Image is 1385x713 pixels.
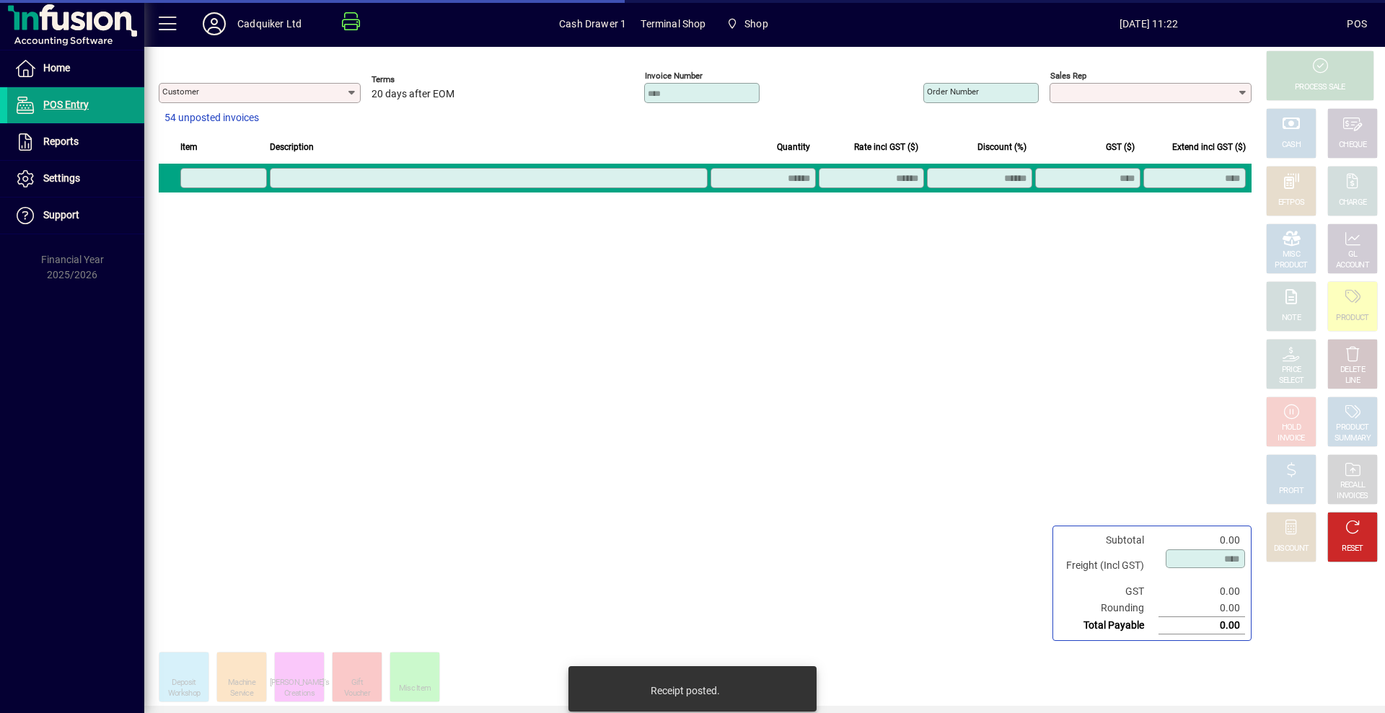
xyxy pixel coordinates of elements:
span: Reports [43,136,79,147]
div: DISCOUNT [1274,544,1309,554]
div: Creations [284,688,315,699]
span: Discount (%) [977,139,1026,155]
a: Settings [7,161,144,197]
mat-label: Customer [162,87,199,97]
div: CASH [1282,140,1301,151]
div: EFTPOS [1278,198,1305,208]
mat-label: Invoice number [645,71,703,81]
div: RECALL [1340,480,1366,491]
div: PROFIT [1279,486,1303,497]
div: [PERSON_NAME]'s [270,678,330,688]
div: SELECT [1279,376,1304,386]
div: CHARGE [1339,198,1367,208]
div: INVOICES [1337,491,1368,502]
div: Cadquiker Ltd [237,12,302,35]
span: Item [180,139,198,155]
td: Freight (Incl GST) [1059,549,1158,583]
div: RESET [1342,544,1363,554]
div: PRODUCT [1336,313,1368,324]
div: HOLD [1282,422,1301,433]
span: [DATE] 11:22 [950,12,1347,35]
div: MISC [1283,249,1300,260]
a: Reports [7,124,144,160]
td: Rounding [1059,600,1158,617]
div: PROCESS SALE [1295,82,1345,93]
td: 0.00 [1158,583,1245,600]
button: Profile [191,11,237,37]
td: Subtotal [1059,532,1158,549]
div: Gift [351,678,363,688]
div: Service [230,688,253,699]
span: Settings [43,172,80,184]
div: GL [1348,249,1358,260]
a: Support [7,198,144,234]
span: GST ($) [1106,139,1135,155]
div: Workshop [168,688,200,699]
td: 0.00 [1158,600,1245,617]
span: Shop [744,12,768,35]
span: Rate incl GST ($) [854,139,918,155]
div: PRODUCT [1336,422,1368,433]
div: POS [1347,12,1367,35]
div: PRICE [1282,365,1301,376]
span: 20 days after EOM [371,89,454,100]
span: Home [43,62,70,74]
div: Voucher [344,688,370,699]
span: Extend incl GST ($) [1172,139,1246,155]
a: Home [7,50,144,87]
div: Deposit [172,678,195,688]
td: 0.00 [1158,532,1245,549]
span: POS Entry [43,99,89,110]
td: Total Payable [1059,617,1158,634]
div: LINE [1345,376,1360,386]
div: Receipt posted. [651,683,720,698]
span: Quantity [777,139,810,155]
div: PRODUCT [1275,260,1307,271]
div: Misc Item [399,683,431,694]
td: 0.00 [1158,617,1245,634]
span: Shop [721,11,774,37]
span: Terms [371,75,458,84]
span: Description [270,139,314,155]
span: Cash Drawer 1 [559,12,626,35]
mat-label: Sales rep [1050,71,1086,81]
button: 54 unposted invoices [159,105,265,131]
div: ACCOUNT [1336,260,1369,271]
div: SUMMARY [1335,433,1371,444]
span: Terminal Shop [641,12,705,35]
span: Support [43,209,79,221]
div: NOTE [1282,313,1301,324]
div: DELETE [1340,365,1365,376]
span: 54 unposted invoices [164,110,259,125]
td: GST [1059,583,1158,600]
div: INVOICE [1278,433,1304,444]
mat-label: Order number [927,87,979,97]
div: Machine [228,678,255,688]
div: CHEQUE [1339,140,1366,151]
